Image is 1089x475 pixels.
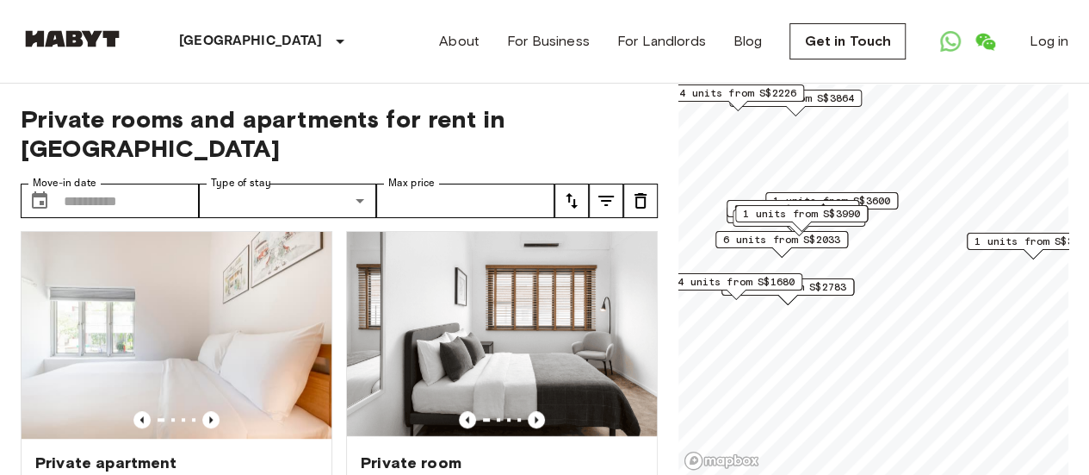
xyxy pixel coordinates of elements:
img: Habyt [21,30,124,47]
span: 1 units from S$2783 [729,279,846,295]
button: Choose date [22,184,57,218]
span: 4 units from S$1680 [678,274,795,290]
span: Private apartment [35,453,177,473]
span: Private rooms and apartments for rent in [GEOGRAPHIC_DATA] [21,104,658,163]
span: 1 units from S$3600 [773,193,890,209]
div: Map marker [765,192,898,219]
label: Move-in date [33,176,96,191]
button: Previous image [202,411,220,428]
button: tune [554,184,589,218]
a: About [439,31,480,52]
div: Map marker [715,231,848,258]
span: 1 units from S$3990 [743,206,860,222]
p: [GEOGRAPHIC_DATA] [179,31,323,52]
a: For Business [507,31,590,52]
a: Open WhatsApp [933,24,968,59]
div: Map marker [733,209,865,236]
a: Mapbox logo [684,451,759,471]
a: For Landlords [617,31,706,52]
button: tune [589,184,623,218]
button: Previous image [459,411,476,428]
span: 2 units from S$2342 [734,201,851,216]
button: Previous image [528,411,545,428]
div: Map marker [721,278,854,305]
a: Blog [733,31,763,52]
div: Map marker [727,200,859,227]
label: Type of stay [211,176,271,191]
span: Private room [361,453,461,473]
div: Map marker [671,84,804,111]
a: Log in [1030,31,1068,52]
div: Map marker [670,273,802,300]
img: Marketing picture of unit SG-01-079-001-04 [347,232,657,439]
span: 6 units from S$2033 [723,232,840,247]
span: 4 units from S$2226 [679,85,796,101]
a: Open WeChat [968,24,1002,59]
label: Max price [388,176,435,191]
span: 1 units from S$3864 [737,91,854,106]
button: tune [623,184,658,218]
div: Map marker [735,205,868,232]
div: Map marker [729,90,862,116]
button: Previous image [133,411,151,428]
a: Get in Touch [789,23,906,59]
img: Marketing picture of unit SG-01-054-001-01 [22,232,331,439]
